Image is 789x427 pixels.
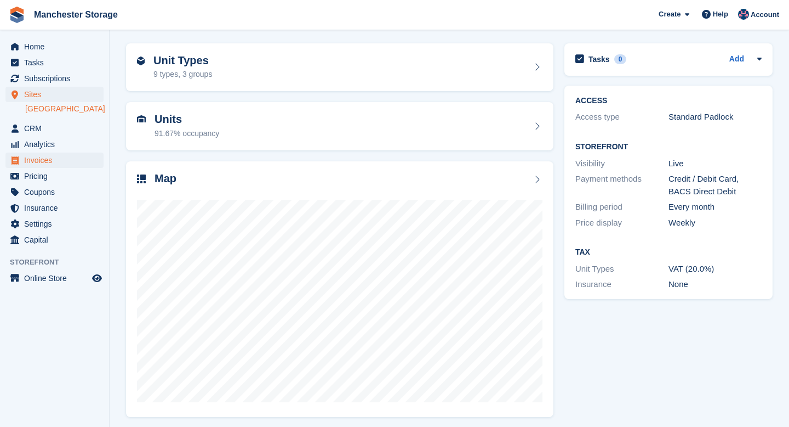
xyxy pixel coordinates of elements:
img: stora-icon-8386f47178a22dfd0bd8f6a31ec36ba5ce8667c1dd55bd0f319d3a0aa187defe.svg [9,7,25,23]
div: Payment methods [575,173,668,198]
a: Unit Types 9 types, 3 groups [126,43,553,92]
span: Invoices [24,153,90,168]
a: menu [5,87,104,102]
span: Home [24,39,90,54]
a: menu [5,216,104,232]
h2: Tax [575,248,762,257]
span: Analytics [24,137,90,152]
a: menu [5,184,104,200]
a: Units 91.67% occupancy [126,102,553,150]
div: Live [668,158,762,170]
span: Help [713,9,728,20]
div: Visibility [575,158,668,170]
span: Insurance [24,200,90,216]
div: Credit / Debit Card, BACS Direct Debit [668,173,762,198]
a: menu [5,153,104,168]
span: CRM [24,121,90,136]
a: Manchester Storage [30,5,122,24]
a: menu [5,271,104,286]
span: Sites [24,87,90,102]
div: Insurance [575,278,668,291]
a: menu [5,137,104,152]
a: menu [5,39,104,54]
div: None [668,278,762,291]
div: Unit Types [575,263,668,276]
a: menu [5,71,104,86]
div: Standard Padlock [668,111,762,123]
a: menu [5,168,104,184]
h2: Tasks [588,54,610,64]
div: Billing period [575,201,668,214]
h2: Storefront [575,143,762,151]
a: menu [5,55,104,70]
a: [GEOGRAPHIC_DATA] [25,104,104,114]
h2: Units [155,113,219,126]
a: Map [126,161,553,418]
a: Add [729,53,744,66]
div: Weekly [668,217,762,229]
img: unit-type-icn-2b2737a686de81e16bb02015468b77c625bbabd49415b5ef34ead5e3b44a266d.svg [137,57,145,65]
h2: ACCESS [575,97,762,105]
span: Account [751,9,779,20]
span: Online Store [24,271,90,286]
a: menu [5,121,104,136]
div: 0 [614,54,627,64]
span: Pricing [24,168,90,184]
div: VAT (20.0%) [668,263,762,276]
img: unit-icn-7be61d7bf1b0ce9d3e12c5938cc71ed9869f7b940bace4675aadf7bd6d80202e.svg [137,115,146,123]
a: menu [5,232,104,248]
div: Price display [575,217,668,229]
h2: Unit Types [153,54,212,67]
a: menu [5,200,104,216]
a: Preview store [90,272,104,285]
h2: Map [155,172,176,185]
span: Create [659,9,681,20]
span: Storefront [10,257,109,268]
div: Every month [668,201,762,214]
span: Subscriptions [24,71,90,86]
img: map-icn-33ee37083ee616e46c38cad1a60f524a97daa1e2b2c8c0bc3eb3415660979fc1.svg [137,175,146,183]
div: Access type [575,111,668,123]
span: Settings [24,216,90,232]
div: 91.67% occupancy [155,128,219,139]
span: Coupons [24,184,90,200]
span: Capital [24,232,90,248]
span: Tasks [24,55,90,70]
div: 9 types, 3 groups [153,69,212,80]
